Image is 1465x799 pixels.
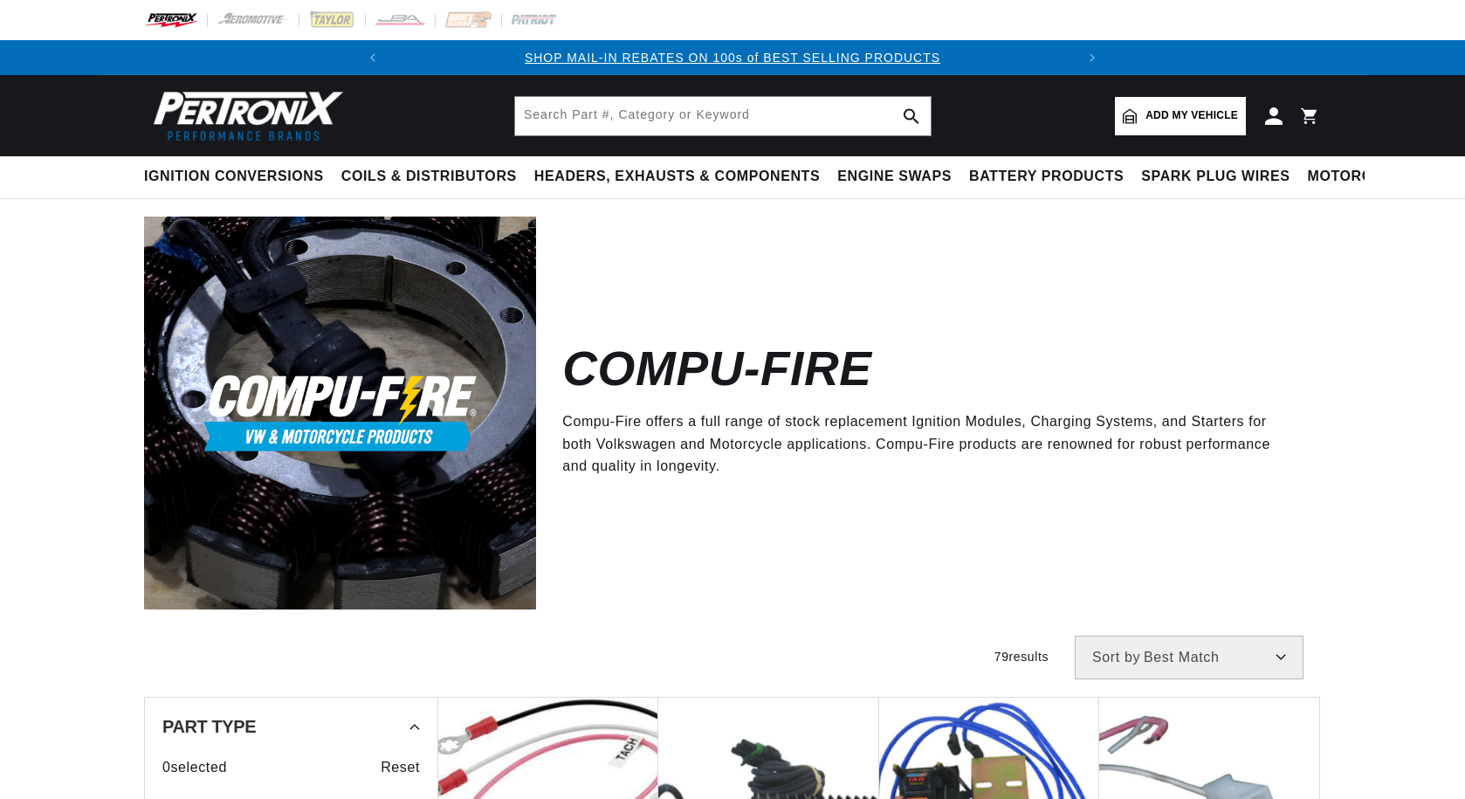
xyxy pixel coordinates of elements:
summary: Headers, Exhausts & Components [526,156,829,197]
span: 0 selected [162,756,227,779]
span: Sort by [1092,651,1140,665]
span: Ignition Conversions [144,168,324,186]
span: Coils & Distributors [341,168,517,186]
p: Compu-Fire offers a full range of stock replacement Ignition Modules, Charging Systems, and Start... [562,410,1295,478]
span: Reset [381,756,420,779]
button: search button [892,97,931,135]
summary: Ignition Conversions [144,156,333,197]
span: Battery Products [969,168,1124,186]
img: Pertronix [144,86,345,146]
span: Engine Swaps [837,168,952,186]
summary: Spark Plug Wires [1132,156,1298,197]
summary: Battery Products [960,156,1132,197]
span: Part Type [162,718,256,735]
summary: Motorcycle [1299,156,1420,197]
div: Announcement [390,48,1076,67]
slideshow-component: Translation missing: en.sections.announcements.announcement_bar [100,40,1365,75]
span: Spark Plug Wires [1141,168,1290,186]
a: SHOP MAIL-IN REBATES ON 100s of BEST SELLING PRODUCTS [525,51,940,65]
span: Motorcycle [1308,168,1412,186]
summary: Coils & Distributors [333,156,526,197]
div: 1 of 2 [390,48,1076,67]
select: Sort by [1075,636,1303,679]
span: 79 results [994,650,1049,664]
input: Search Part #, Category or Keyword [515,97,931,135]
h2: Compu-Fire [562,348,871,389]
img: Compu-Fire [144,217,536,609]
button: Translation missing: en.sections.announcements.previous_announcement [355,40,390,75]
summary: Engine Swaps [829,156,960,197]
a: Add my vehicle [1115,97,1246,135]
span: Headers, Exhausts & Components [534,168,820,186]
span: Add my vehicle [1145,107,1238,124]
button: Translation missing: en.sections.announcements.next_announcement [1075,40,1110,75]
